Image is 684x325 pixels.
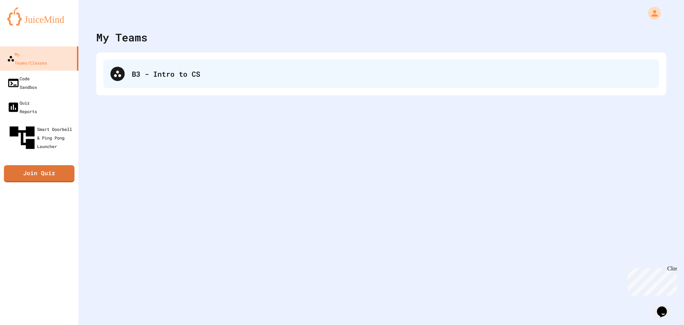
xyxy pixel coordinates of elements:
[132,68,652,79] div: B3 - Intro to CS
[4,165,74,182] a: Join Quiz
[654,296,677,318] iframe: chat widget
[3,3,49,45] div: Chat with us now!Close
[7,50,47,67] div: My Teams/Classes
[7,7,71,26] img: logo-orange.svg
[103,60,659,88] div: B3 - Intro to CS
[7,123,76,153] div: Smart Doorbell & Ping Pong Launcher
[7,98,37,116] div: Quiz Reports
[7,74,37,91] div: Code Sandbox
[96,29,147,45] div: My Teams
[641,5,663,21] div: My Account
[625,265,677,296] iframe: chat widget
